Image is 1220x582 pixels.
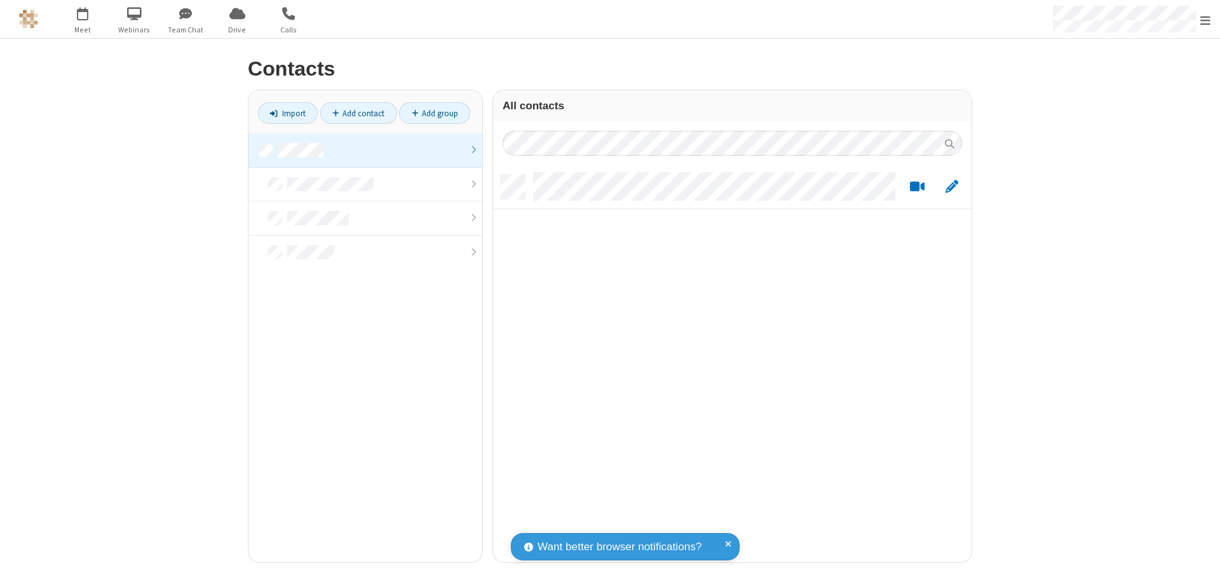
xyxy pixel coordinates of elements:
a: Add group [399,102,470,124]
span: Webinars [111,24,158,36]
a: Import [258,102,318,124]
h3: All contacts [503,100,962,112]
span: Drive [213,24,261,36]
button: Edit [939,179,964,195]
span: Want better browser notifications? [538,539,701,555]
h2: Contacts [248,58,972,80]
span: Team Chat [162,24,210,36]
a: Add contact [320,102,397,124]
div: grid [493,165,972,562]
button: Start a video meeting [905,179,930,195]
span: Calls [265,24,313,36]
img: QA Selenium DO NOT DELETE OR CHANGE [19,10,38,29]
span: Meet [59,24,107,36]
